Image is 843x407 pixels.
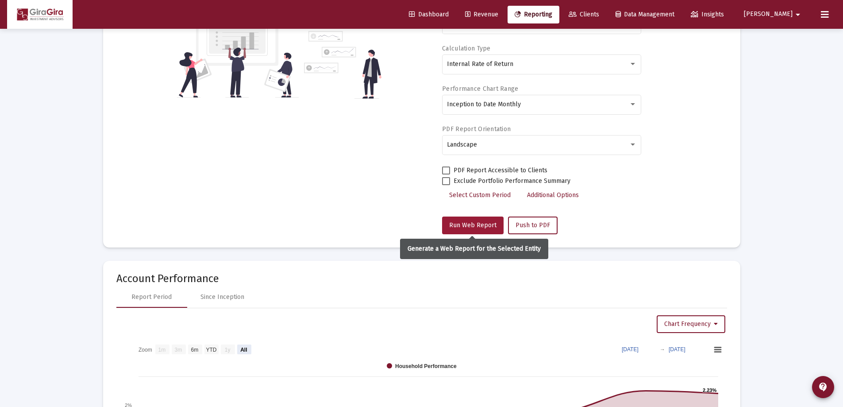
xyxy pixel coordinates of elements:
[200,293,244,302] div: Since Inception
[442,85,518,93] label: Performance Chart Range
[793,6,803,23] mat-icon: arrow_drop_down
[447,141,477,148] span: Landscape
[608,6,681,23] a: Data Management
[174,346,182,353] text: 3m
[818,382,828,392] mat-icon: contact_support
[669,346,685,353] text: [DATE]
[454,165,547,176] span: PDF Report Accessible to Clients
[449,221,497,229] span: Run Web Report
[304,31,381,99] img: reporting-alt
[395,363,457,369] text: Household Performance
[508,217,558,234] button: Push to PDF
[515,11,552,18] span: Reporting
[139,346,152,353] text: Zoom
[733,5,814,23] button: [PERSON_NAME]
[447,60,513,68] span: Internal Rate of Return
[409,11,449,18] span: Dashboard
[527,191,579,199] span: Additional Options
[562,6,606,23] a: Clients
[449,191,511,199] span: Select Custom Period
[622,346,639,353] text: [DATE]
[691,11,724,18] span: Insights
[442,45,490,52] label: Calculation Type
[191,346,198,353] text: 6m
[224,346,230,353] text: 1y
[116,274,727,283] mat-card-title: Account Performance
[442,217,504,234] button: Run Web Report
[442,125,511,133] label: PDF Report Orientation
[447,101,521,108] span: Inception to Date Monthly
[158,346,166,353] text: 1m
[516,221,550,229] span: Push to PDF
[206,346,216,353] text: YTD
[458,6,505,23] a: Revenue
[616,11,674,18] span: Data Management
[684,6,731,23] a: Insights
[454,176,570,186] span: Exclude Portfolio Performance Summary
[131,293,172,302] div: Report Period
[240,346,247,353] text: All
[177,11,299,99] img: reporting
[664,320,718,328] span: Chart Frequency
[402,6,456,23] a: Dashboard
[744,11,793,18] span: [PERSON_NAME]
[660,346,665,353] text: →
[465,11,498,18] span: Revenue
[657,315,725,333] button: Chart Frequency
[703,388,716,393] text: 2.23%
[508,6,559,23] a: Reporting
[569,11,599,18] span: Clients
[14,6,66,23] img: Dashboard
